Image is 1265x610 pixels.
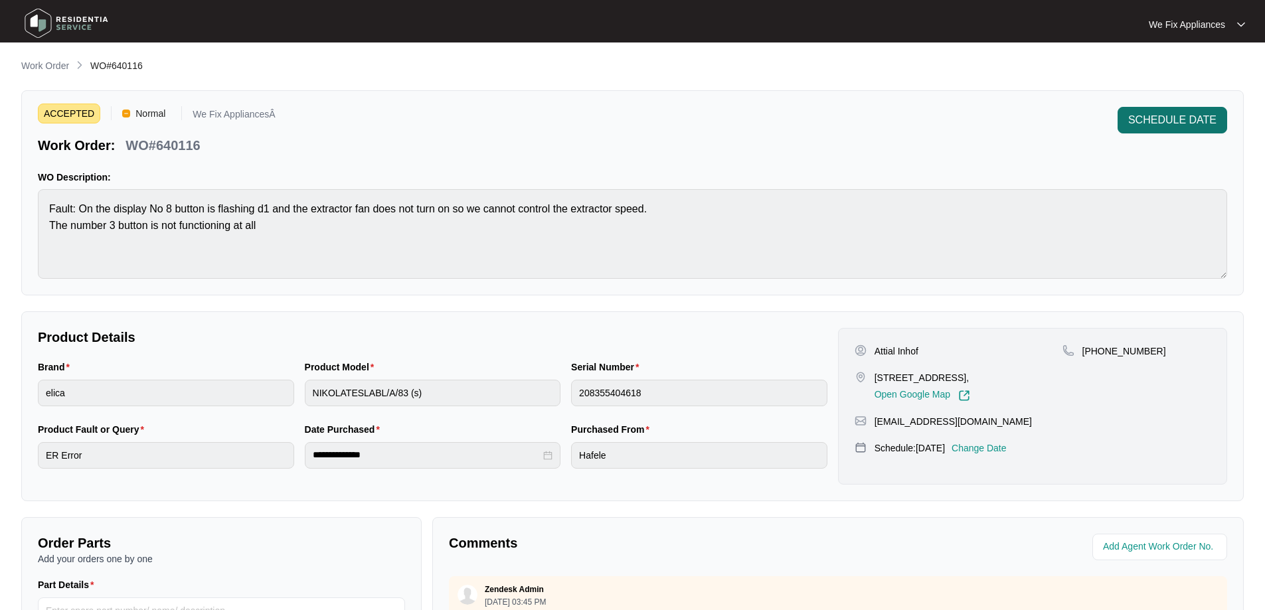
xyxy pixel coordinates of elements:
span: Normal [130,104,171,123]
label: Brand [38,360,75,374]
p: Comments [449,534,829,552]
button: SCHEDULE DATE [1118,107,1227,133]
input: Date Purchased [313,448,541,462]
label: Serial Number [571,360,644,374]
p: We Fix AppliancesÂ [193,110,275,123]
p: Work Order [21,59,69,72]
input: Add Agent Work Order No. [1103,539,1219,555]
input: Purchased From [571,442,827,469]
input: Brand [38,380,294,406]
img: chevron-right [74,60,85,70]
input: Product Model [305,380,561,406]
span: WO#640116 [90,60,143,71]
p: [EMAIL_ADDRESS][DOMAIN_NAME] [875,415,1032,428]
img: user-pin [855,344,867,356]
span: SCHEDULE DATE [1128,112,1217,128]
p: Work Order: [38,136,115,155]
input: Serial Number [571,380,827,406]
p: We Fix Appliances [1149,18,1225,31]
img: map-pin [1062,344,1074,356]
span: ACCEPTED [38,104,100,123]
p: [STREET_ADDRESS], [875,371,970,384]
p: Zendesk Admin [485,584,544,595]
a: Work Order [19,59,72,74]
p: [PHONE_NUMBER] [1082,344,1166,358]
p: WO#640116 [126,136,200,155]
img: Link-External [958,390,970,402]
img: Vercel Logo [122,110,130,117]
label: Date Purchased [305,423,385,436]
p: WO Description: [38,171,1227,184]
p: Attial Inhof [875,344,918,358]
a: Open Google Map [875,390,970,402]
p: Add your orders one by one [38,552,405,566]
img: user.svg [458,585,477,605]
p: [DATE] 03:45 PM [485,598,546,606]
label: Product Fault or Query [38,423,149,436]
label: Product Model [305,360,380,374]
textarea: Fault: On the display No 8 button is flashing d1 and the extractor fan does not turn on so we can... [38,189,1227,279]
p: Order Parts [38,534,405,552]
p: Change Date [952,441,1007,455]
img: map-pin [855,441,867,453]
img: dropdown arrow [1237,21,1245,28]
label: Part Details [38,578,100,591]
img: residentia service logo [20,3,113,43]
p: Product Details [38,328,827,346]
img: map-pin [855,371,867,383]
input: Product Fault or Query [38,442,294,469]
img: map-pin [855,415,867,427]
p: Schedule: [DATE] [875,441,945,455]
label: Purchased From [571,423,655,436]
